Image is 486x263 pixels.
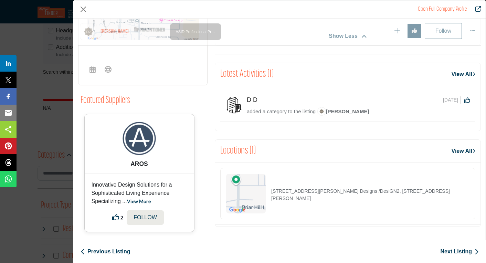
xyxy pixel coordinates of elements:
button: Follow [425,23,462,39]
img: avtar-image [225,96,243,114]
i: Click to Like this activity [464,97,470,103]
a: AROS [130,160,148,167]
h1: [PERSON_NAME] [101,29,129,35]
a: View More [127,198,151,204]
h5: D D [247,96,263,104]
a: Redirect to ann-freckelton [471,5,481,13]
span: 2 [120,214,123,221]
button: Close [78,4,88,14]
span: added a category to the listing [247,108,316,114]
a: Next Listing [440,248,479,256]
h2: Featured Suppliers [81,95,130,107]
p: Follow [134,213,157,222]
img: image [317,107,326,116]
p: Innovative Design Solutions for a Sophisticated Living Experience Specializing ... [92,181,187,206]
img: AROS [122,121,157,156]
a: View All [452,147,475,155]
button: More Options [465,24,479,38]
span: [PERSON_NAME] [317,108,369,114]
a: Redirect to ann-freckelton [418,7,467,12]
span: ASID Professional Practitioner [173,25,218,38]
img: ASID Qualified Practitioners [134,25,165,34]
h2: Latest Activities (1) [220,68,274,81]
span: [DATE] [443,96,461,104]
a: View All [452,70,475,78]
img: ann-freckelton logo [80,23,97,40]
h2: Locations (1) [220,145,256,157]
a: image[PERSON_NAME] [317,108,369,116]
button: Follow [127,210,164,225]
img: Location Map [226,174,266,213]
p: [STREET_ADDRESS][PERSON_NAME] Designs /DesiGN2, [STREET_ADDRESS][PERSON_NAME] [271,188,469,202]
a: Previous Listing [81,248,130,256]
